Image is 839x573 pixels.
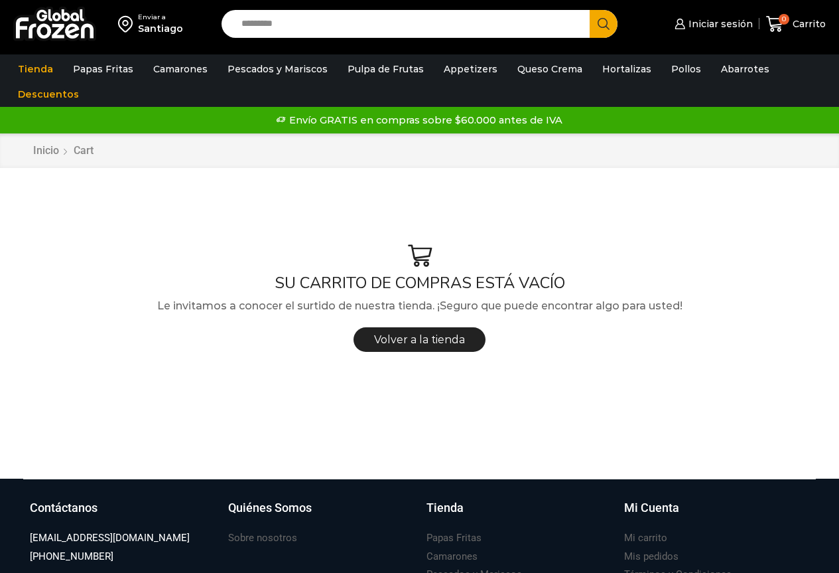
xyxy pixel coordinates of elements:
[766,9,826,40] a: 0 Carrito
[138,13,183,22] div: Enviar a
[30,499,97,517] h3: Contáctanos
[437,56,504,82] a: Appetizers
[23,297,816,315] p: Le invitamos a conocer el surtido de nuestra tienda. ¡Seguro que puede encontrar algo para usted!
[426,499,612,530] a: Tienda
[596,56,658,82] a: Hortalizas
[66,56,140,82] a: Papas Fritas
[426,550,478,564] h3: Camarones
[11,82,86,107] a: Descuentos
[685,17,753,31] span: Iniciar sesión
[30,499,215,530] a: Contáctanos
[30,548,113,566] a: [PHONE_NUMBER]
[147,56,214,82] a: Camarones
[341,56,430,82] a: Pulpa de Frutas
[23,274,816,293] h1: SU CARRITO DE COMPRAS ESTÁ VACÍO
[624,550,678,564] h3: Mis pedidos
[32,143,60,159] a: Inicio
[228,531,297,545] h3: Sobre nosotros
[228,499,413,530] a: Quiénes Somos
[511,56,589,82] a: Queso Crema
[74,144,94,157] span: Cart
[138,22,183,35] div: Santiago
[624,499,679,517] h3: Mi Cuenta
[624,548,678,566] a: Mis pedidos
[374,333,465,346] span: Volver a la tienda
[426,531,482,545] h3: Papas Fritas
[228,529,297,547] a: Sobre nosotros
[624,529,667,547] a: Mi carrito
[118,13,138,35] img: address-field-icon.svg
[228,499,312,517] h3: Quiénes Somos
[30,531,190,545] h3: [EMAIL_ADDRESS][DOMAIN_NAME]
[30,550,113,564] h3: [PHONE_NUMBER]
[714,56,776,82] a: Abarrotes
[789,17,826,31] span: Carrito
[426,548,478,566] a: Camarones
[590,10,617,38] button: Search button
[11,56,60,82] a: Tienda
[221,56,334,82] a: Pescados y Mariscos
[354,327,485,352] a: Volver a la tienda
[624,531,667,545] h3: Mi carrito
[779,14,789,25] span: 0
[426,499,464,517] h3: Tienda
[30,529,190,547] a: [EMAIL_ADDRESS][DOMAIN_NAME]
[624,499,809,530] a: Mi Cuenta
[665,56,708,82] a: Pollos
[671,11,752,37] a: Iniciar sesión
[426,529,482,547] a: Papas Fritas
